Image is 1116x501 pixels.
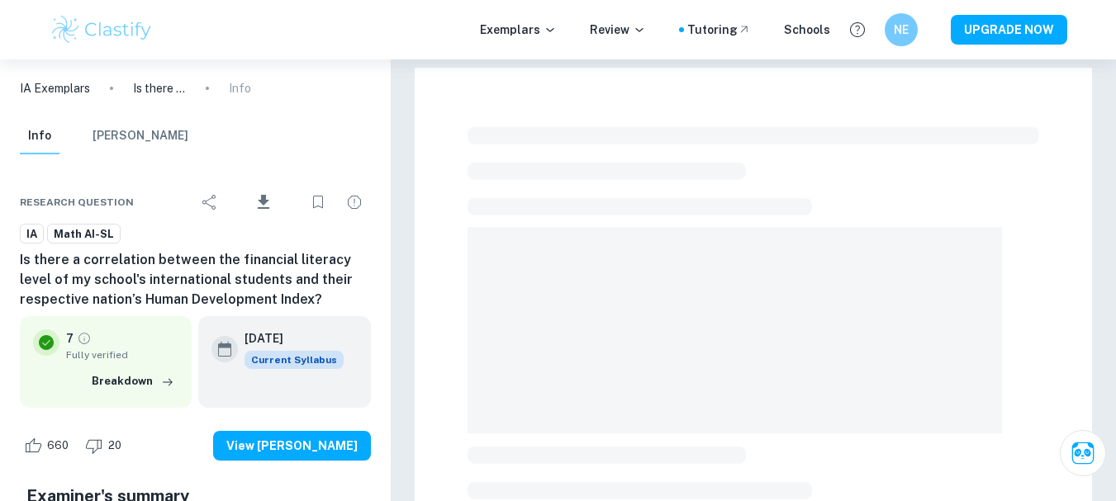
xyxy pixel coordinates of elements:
p: Info [229,79,251,97]
span: Math AI-SL [48,226,120,243]
h6: [DATE] [245,329,330,347]
p: Is there a correlation between the financial literacy level of my school's international students... [133,79,186,97]
a: IA Exemplars [20,79,90,97]
button: Ask Clai [1060,430,1106,476]
button: View [PERSON_NAME] [213,431,371,461]
span: Current Syllabus [245,351,344,369]
p: Review [590,21,646,39]
h6: NE [891,21,910,39]
div: Report issue [338,186,371,219]
div: Like [20,432,78,459]
div: This exemplar is based on the current syllabus. Feel free to refer to it for inspiration/ideas wh... [245,351,344,369]
button: Breakdown [88,369,178,394]
span: 660 [38,437,78,454]
a: Tutoring [687,21,751,39]
p: 7 [66,329,74,347]
button: Help and Feedback [843,16,871,44]
span: Research question [20,195,134,210]
a: IA [20,224,44,244]
button: NE [885,13,918,46]
button: [PERSON_NAME] [93,118,188,154]
div: Share [193,186,226,219]
img: Clastify logo [50,13,154,46]
h6: Is there a correlation between the financial literacy level of my school's international students... [20,250,371,310]
a: Grade fully verified [77,331,92,346]
span: IA [21,226,43,243]
div: Bookmark [302,186,335,219]
p: Exemplars [480,21,557,39]
button: Info [20,118,59,154]
button: UPGRADE NOW [951,15,1067,45]
div: Download [230,181,298,224]
a: Schools [784,21,830,39]
a: Math AI-SL [47,224,121,244]
div: Dislike [81,432,131,459]
span: Fully verified [66,347,178,362]
span: 20 [99,437,131,454]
